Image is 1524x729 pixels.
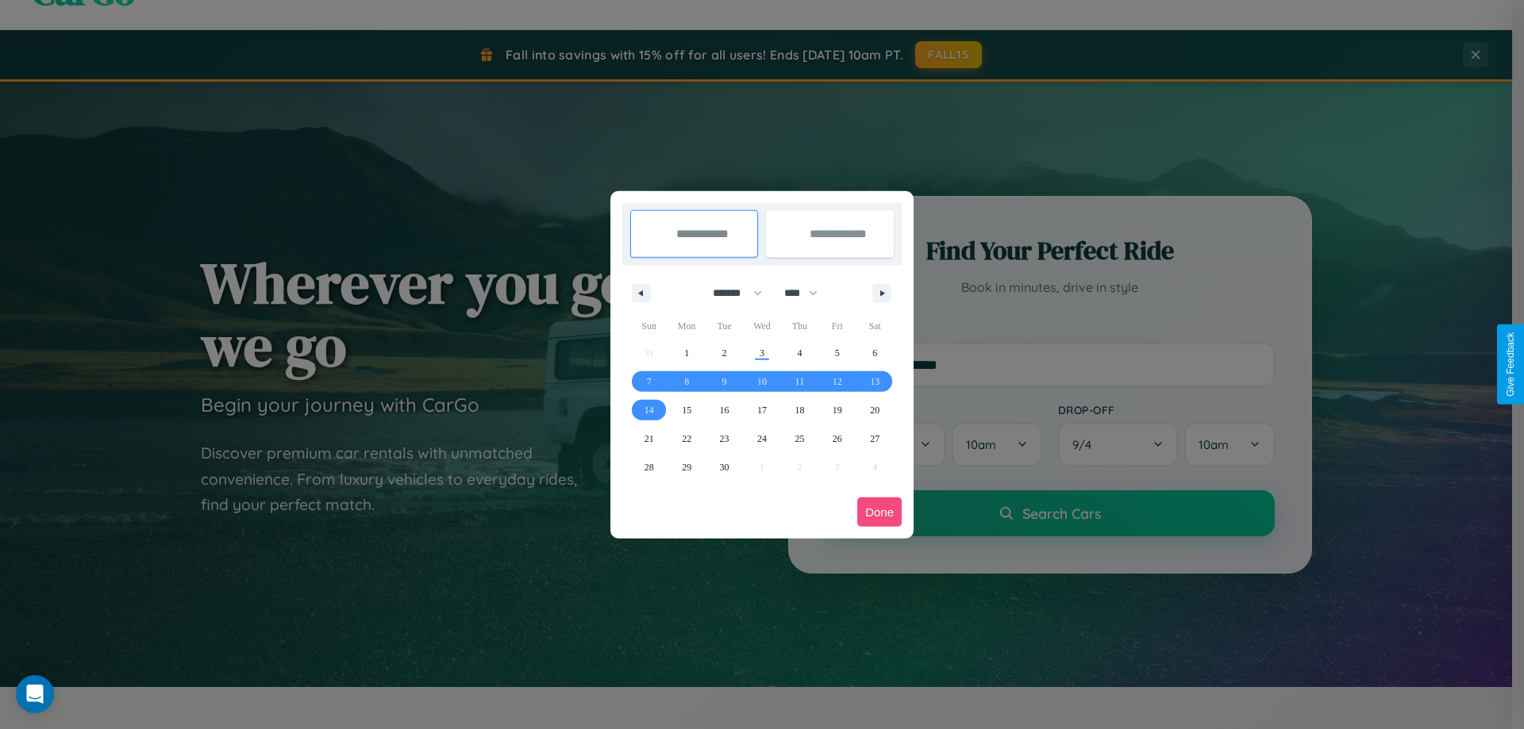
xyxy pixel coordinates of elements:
[757,367,767,396] span: 10
[757,424,767,453] span: 24
[647,367,652,396] span: 7
[781,339,818,367] button: 4
[781,367,818,396] button: 11
[668,453,705,482] button: 29
[856,367,894,396] button: 13
[833,396,842,424] span: 19
[856,313,894,339] span: Sat
[818,424,856,453] button: 26
[706,396,743,424] button: 16
[781,313,818,339] span: Thu
[706,339,743,367] button: 2
[682,396,691,424] span: 15
[797,339,802,367] span: 4
[720,396,729,424] span: 16
[682,424,691,453] span: 22
[668,339,705,367] button: 1
[645,396,654,424] span: 14
[630,453,668,482] button: 28
[818,313,856,339] span: Fri
[668,313,705,339] span: Mon
[870,367,879,396] span: 13
[706,367,743,396] button: 9
[757,396,767,424] span: 17
[630,313,668,339] span: Sun
[818,339,856,367] button: 5
[630,396,668,424] button: 14
[706,313,743,339] span: Tue
[856,424,894,453] button: 27
[630,367,668,396] button: 7
[645,424,654,453] span: 21
[668,424,705,453] button: 22
[856,396,894,424] button: 20
[743,339,780,367] button: 3
[870,424,879,453] span: 27
[645,453,654,482] span: 28
[668,396,705,424] button: 15
[706,453,743,482] button: 30
[795,424,804,453] span: 25
[743,424,780,453] button: 24
[795,396,804,424] span: 18
[856,339,894,367] button: 6
[833,367,842,396] span: 12
[872,339,877,367] span: 6
[833,424,842,453] span: 26
[781,424,818,453] button: 25
[835,339,840,367] span: 5
[722,367,727,396] span: 9
[682,453,691,482] span: 29
[720,424,729,453] span: 23
[1505,332,1516,397] div: Give Feedback
[743,396,780,424] button: 17
[630,424,668,453] button: 21
[706,424,743,453] button: 23
[16,675,54,713] div: Open Intercom Messenger
[818,367,856,396] button: 12
[720,453,729,482] span: 30
[818,396,856,424] button: 19
[668,367,705,396] button: 8
[760,339,764,367] span: 3
[857,497,902,527] button: Done
[684,339,689,367] span: 1
[743,367,780,396] button: 10
[795,367,805,396] span: 11
[743,313,780,339] span: Wed
[722,339,727,367] span: 2
[684,367,689,396] span: 8
[870,396,879,424] span: 20
[781,396,818,424] button: 18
